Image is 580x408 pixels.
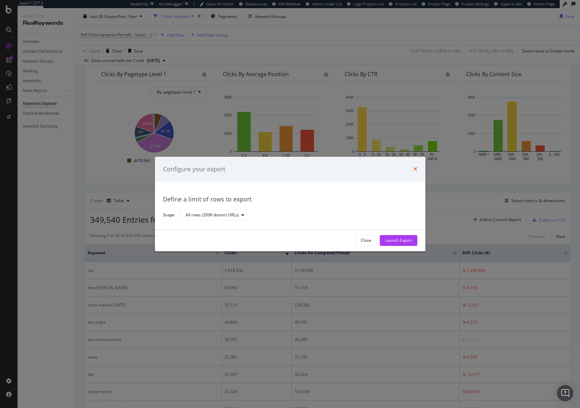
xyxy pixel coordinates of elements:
[557,385,573,401] div: Open Intercom Messenger
[385,238,412,243] div: Launch Export
[163,195,417,204] div: Define a limit of rows to export
[180,210,247,221] button: All rows (350K distinct URLs)
[361,238,371,243] div: Close
[413,165,417,174] div: times
[155,157,425,251] div: modal
[186,213,239,217] div: All rows (350K distinct URLs)
[355,235,377,246] button: Close
[380,235,417,246] button: Launch Export
[163,212,175,219] label: Scope
[163,165,225,174] div: Configure your export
